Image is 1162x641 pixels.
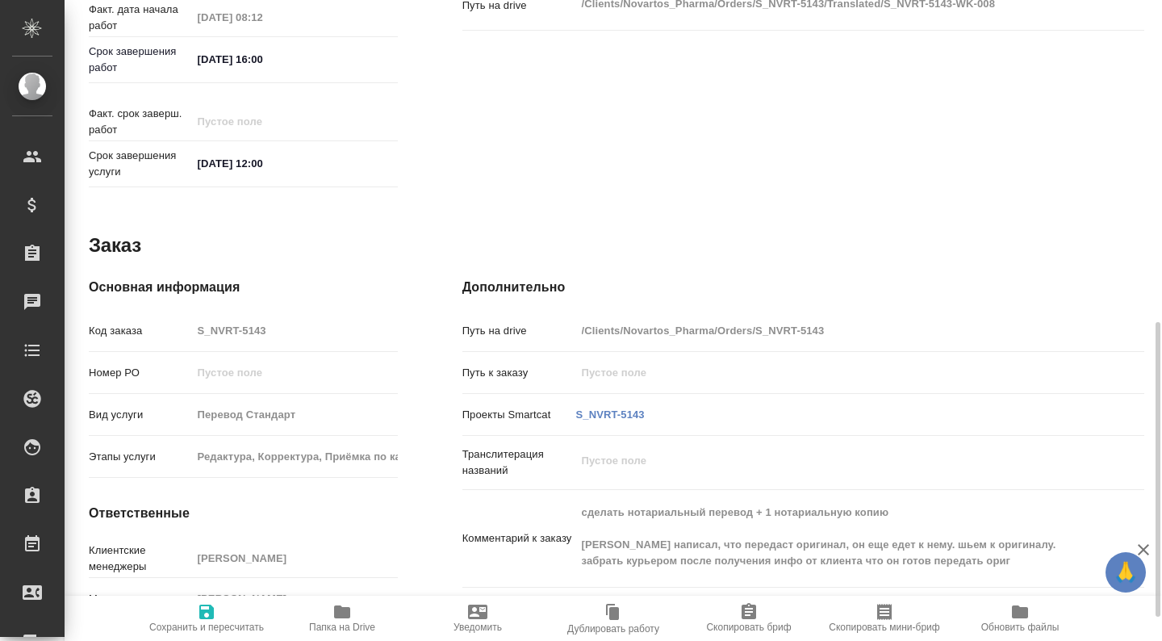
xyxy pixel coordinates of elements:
span: Скопировать бриф [706,622,791,633]
a: S_NVRT-5143 [576,408,645,421]
p: Менеджеры верстки [89,591,192,607]
p: Этапы услуги [89,449,192,465]
span: Скопировать мини-бриф [829,622,939,633]
input: Пустое поле [192,110,333,133]
p: Комментарий к заказу [462,530,576,547]
h4: Дополнительно [462,278,1144,297]
p: Факт. срок заверш. работ [89,106,192,138]
input: Пустое поле [192,547,398,570]
p: Номер РО [89,365,192,381]
p: Путь на drive [462,323,576,339]
button: Обновить файлы [952,596,1088,641]
input: Пустое поле [192,319,398,342]
p: Путь к заказу [462,365,576,381]
button: Скопировать бриф [681,596,817,641]
input: Пустое поле [192,445,398,468]
input: Пустое поле [192,403,398,426]
span: Дублировать работу [567,623,659,635]
span: Обновить файлы [981,622,1060,633]
input: Пустое поле [192,6,333,29]
p: Вид услуги [89,407,192,423]
p: Проекты Smartcat [462,407,576,423]
h4: Ответственные [89,504,398,523]
p: Факт. дата начала работ [89,2,192,34]
button: 🙏 [1106,552,1146,593]
button: Дублировать работу [545,596,681,641]
span: 🙏 [1112,555,1139,589]
button: Папка на Drive [274,596,410,641]
input: ✎ Введи что-нибудь [192,152,333,175]
input: Пустое поле [576,319,1088,342]
input: ✎ Введи что-нибудь [192,48,333,71]
input: Пустое поле [576,361,1088,384]
span: Уведомить [454,622,502,633]
button: Сохранить и пересчитать [139,596,274,641]
h4: Основная информация [89,278,398,297]
button: Уведомить [410,596,545,641]
textarea: сделать нотариальный перевод + 1 нотариальную копию [PERSON_NAME] написал, что передаст оригинал,... [576,499,1088,575]
p: Срок завершения услуги [89,148,192,180]
span: Сохранить и пересчитать [149,622,264,633]
p: Клиентские менеджеры [89,543,192,575]
p: Транслитерация названий [462,446,576,479]
p: Срок завершения работ [89,44,192,76]
button: Скопировать мини-бриф [817,596,952,641]
h2: Заказ [89,233,141,258]
input: Пустое поле [192,587,398,610]
p: Код заказа [89,323,192,339]
span: Папка на Drive [309,622,375,633]
input: Пустое поле [192,361,398,384]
